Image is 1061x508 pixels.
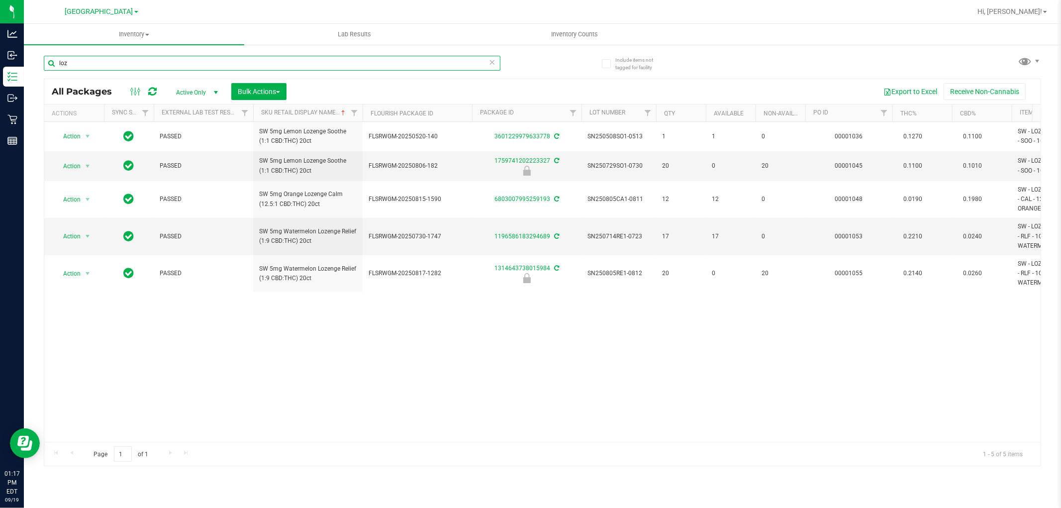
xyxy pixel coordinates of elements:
span: select [82,129,94,143]
p: 01:17 PM EDT [4,469,19,496]
span: Action [54,267,81,281]
span: SN250805RE1-0812 [587,269,650,278]
a: Sync Status [112,109,150,116]
inline-svg: Retail [7,114,17,124]
span: Page of 1 [85,446,157,462]
span: Action [54,129,81,143]
span: 0.1100 [958,129,987,144]
span: 12 [712,195,750,204]
inline-svg: Outbound [7,93,17,103]
span: Include items not tagged for facility [615,56,665,71]
span: 0.2210 [898,229,927,244]
span: 0 [762,132,799,141]
iframe: Resource center [10,428,40,458]
span: FLSRWGM-20250730-1747 [369,232,466,241]
span: PASSED [160,161,247,171]
a: Qty [664,110,675,117]
span: 0.1980 [958,192,987,206]
span: SN250729SO1-0730 [587,161,650,171]
a: THC% [900,110,917,117]
a: 3601229979633778 [494,133,550,140]
span: Sync from Compliance System [553,133,559,140]
span: 20 [662,161,700,171]
span: In Sync [124,229,134,243]
a: Item Name [1020,109,1052,116]
span: SN250714RE1-0723 [587,232,650,241]
a: Sku Retail Display Name [261,109,347,116]
a: Flourish Package ID [371,110,433,117]
button: Export to Excel [877,83,944,100]
span: select [82,159,94,173]
a: Filter [640,104,656,121]
input: Search Package ID, Item Name, SKU, Lot or Part Number... [44,56,500,71]
button: Bulk Actions [231,83,287,100]
inline-svg: Analytics [7,29,17,39]
input: 1 [114,446,132,462]
a: Filter [137,104,154,121]
span: In Sync [124,192,134,206]
span: Inventory [24,30,244,39]
span: Lab Results [324,30,385,39]
a: 00001048 [835,196,863,203]
a: 00001045 [835,162,863,169]
span: SN250805CA1-0811 [587,195,650,204]
a: Filter [565,104,581,121]
a: Inventory Counts [465,24,685,45]
span: PASSED [160,132,247,141]
span: FLSRWGM-20250520-140 [369,132,466,141]
span: 0.1270 [898,129,927,144]
span: 0 [762,195,799,204]
span: SW 5mg Lemon Lozenge Soothe (1:1 CBD:THC) 20ct [259,156,357,175]
a: 6803007995259193 [494,196,550,203]
span: 0 [712,269,750,278]
span: Sync from Compliance System [553,233,559,240]
a: Lot Number [589,109,625,116]
span: 20 [762,161,799,171]
span: SW 5mg Orange Lozenge Calm (12.5:1 CBD:THC) 20ct [259,190,357,208]
a: CBD% [960,110,976,117]
span: 1 - 5 of 5 items [975,446,1031,461]
a: 00001055 [835,270,863,277]
a: 1314643738015984 [494,265,550,272]
span: SW 5mg Watermelon Lozenge Relief (1:9 CBD:THC) 20ct [259,227,357,246]
inline-svg: Reports [7,136,17,146]
span: Clear [489,56,496,69]
span: SW 5mg Watermelon Lozenge Relief (1:9 CBD:THC) 20ct [259,264,357,283]
a: Non-Available [764,110,808,117]
span: In Sync [124,159,134,173]
p: 09/19 [4,496,19,504]
span: Sync from Compliance System [553,157,559,164]
span: 0.0190 [898,192,927,206]
a: 00001036 [835,133,863,140]
span: 0.1010 [958,159,987,173]
span: SW 5mg Lemon Lozenge Soothe (1:1 CBD:THC) 20ct [259,127,357,146]
a: Inventory [24,24,244,45]
span: [GEOGRAPHIC_DATA] [65,7,133,16]
a: Lab Results [244,24,465,45]
span: 0 [712,161,750,171]
span: FLSRWGM-20250817-1282 [369,269,466,278]
inline-svg: Inbound [7,50,17,60]
span: FLSRWGM-20250815-1590 [369,195,466,204]
a: Filter [876,104,892,121]
span: Sync from Compliance System [553,265,559,272]
span: 17 [662,232,700,241]
span: 12 [662,195,700,204]
span: Action [54,159,81,173]
span: In Sync [124,129,134,143]
span: select [82,193,94,206]
span: PASSED [160,269,247,278]
span: Action [54,229,81,243]
a: Available [714,110,744,117]
span: 0.2140 [898,266,927,281]
span: select [82,229,94,243]
span: 20 [762,269,799,278]
span: Bulk Actions [238,88,280,96]
button: Receive Non-Cannabis [944,83,1026,100]
a: Filter [237,104,253,121]
span: All Packages [52,86,122,97]
a: 1196586183294689 [494,233,550,240]
span: 1 [662,132,700,141]
span: 20 [662,269,700,278]
div: Newly Received [471,166,583,176]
